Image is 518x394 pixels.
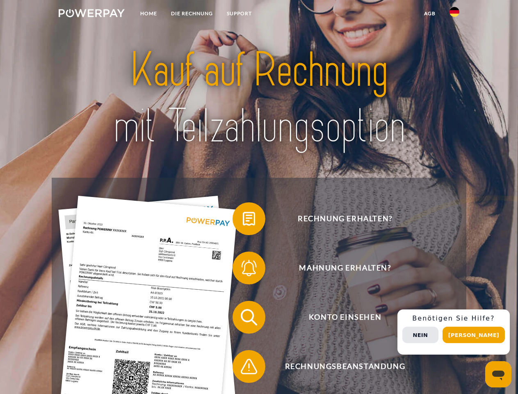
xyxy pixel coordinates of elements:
img: qb_search.svg [239,307,259,328]
img: qb_bill.svg [239,208,259,229]
iframe: Schaltfläche zum Öffnen des Messaging-Fensters [485,361,511,387]
span: Mahnung erhalten? [244,252,445,284]
div: Schnellhilfe [397,309,510,355]
a: Home [133,6,164,21]
a: DIE RECHNUNG [164,6,220,21]
img: qb_bell.svg [239,258,259,278]
button: Rechnung erhalten? [233,202,446,235]
img: title-powerpay_de.svg [78,39,440,157]
span: Konto einsehen [244,301,445,334]
button: [PERSON_NAME] [443,327,505,343]
img: qb_warning.svg [239,356,259,377]
button: Mahnung erhalten? [233,252,446,284]
img: logo-powerpay-white.svg [59,9,125,17]
button: Konto einsehen [233,301,446,334]
button: Rechnungsbeanstandung [233,350,446,383]
span: Rechnung erhalten? [244,202,445,235]
a: agb [417,6,443,21]
h3: Benötigen Sie Hilfe? [402,314,505,323]
span: Rechnungsbeanstandung [244,350,445,383]
button: Nein [402,327,438,343]
img: de [450,7,459,17]
a: SUPPORT [220,6,259,21]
